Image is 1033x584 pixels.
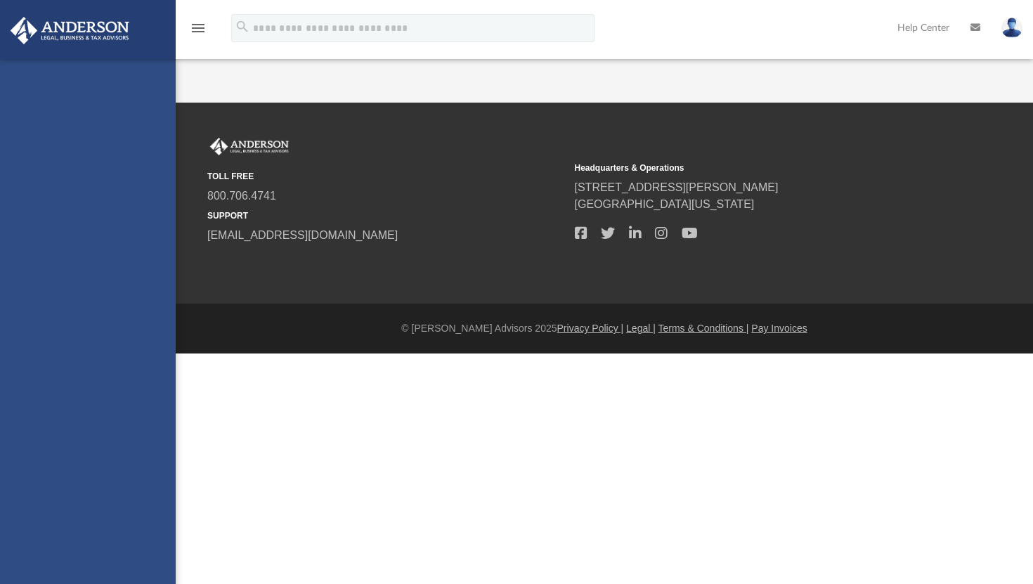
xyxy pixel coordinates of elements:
[207,138,292,156] img: Anderson Advisors Platinum Portal
[190,20,207,37] i: menu
[176,321,1033,336] div: © [PERSON_NAME] Advisors 2025
[557,323,624,334] a: Privacy Policy |
[751,323,807,334] a: Pay Invoices
[207,229,398,241] a: [EMAIL_ADDRESS][DOMAIN_NAME]
[658,323,749,334] a: Terms & Conditions |
[575,198,755,210] a: [GEOGRAPHIC_DATA][US_STATE]
[575,181,779,193] a: [STREET_ADDRESS][PERSON_NAME]
[626,323,656,334] a: Legal |
[1001,18,1022,38] img: User Pic
[235,19,250,34] i: search
[207,170,565,183] small: TOLL FREE
[207,209,565,222] small: SUPPORT
[190,27,207,37] a: menu
[575,162,933,174] small: Headquarters & Operations
[207,190,276,202] a: 800.706.4741
[6,17,134,44] img: Anderson Advisors Platinum Portal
